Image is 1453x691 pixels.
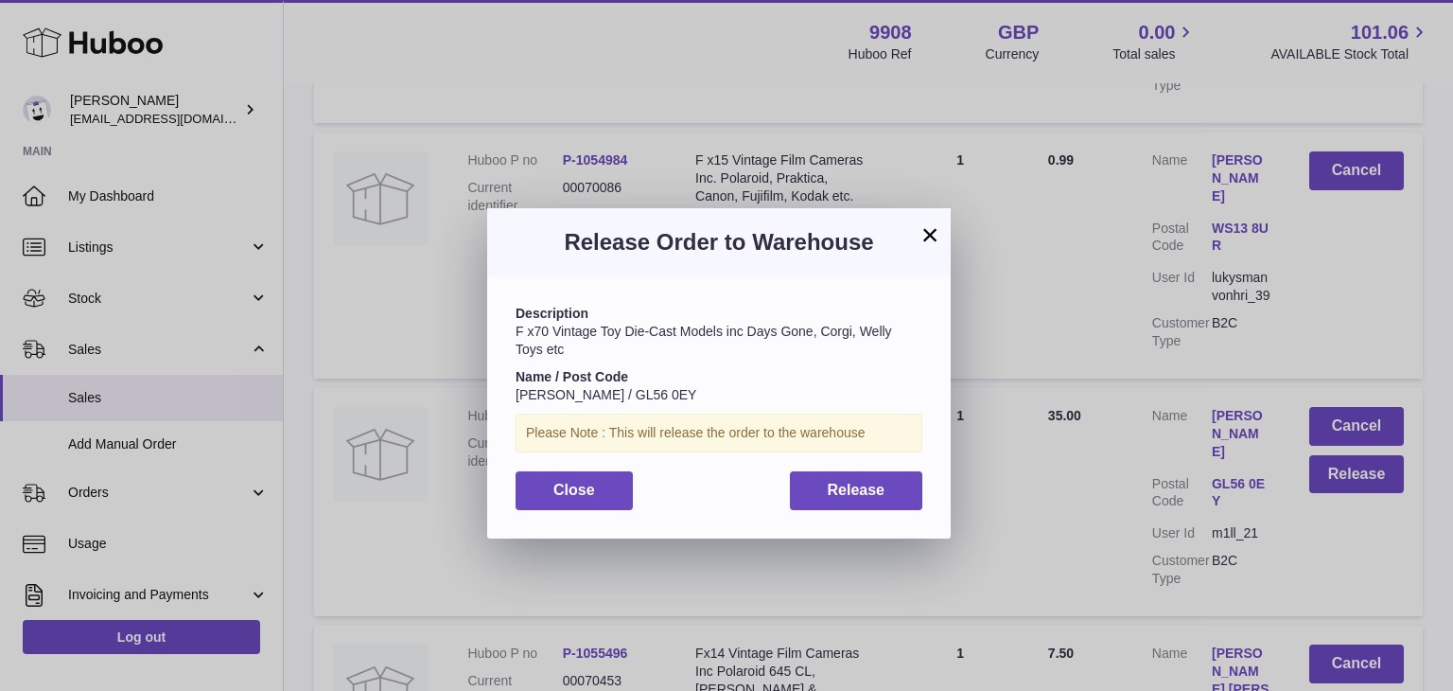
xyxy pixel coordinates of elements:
[516,387,696,402] span: [PERSON_NAME] / GL56 0EY
[516,227,922,257] h3: Release Order to Warehouse
[516,306,588,321] strong: Description
[790,471,923,510] button: Release
[516,414,922,452] div: Please Note : This will release the order to the warehouse
[516,369,628,384] strong: Name / Post Code
[919,223,941,246] button: ×
[516,324,892,357] span: F x70 Vintage Toy Die-Cast Models inc Days Gone, Corgi, Welly Toys etc
[516,471,633,510] button: Close
[553,482,595,498] span: Close
[828,482,885,498] span: Release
